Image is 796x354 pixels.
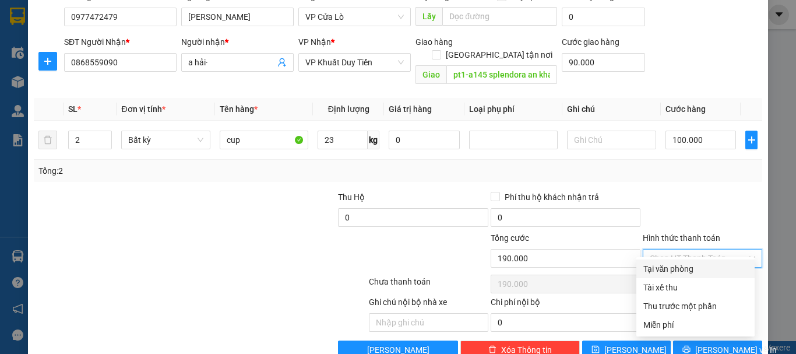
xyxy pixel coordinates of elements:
label: Hình thức thanh toán [643,233,720,243]
div: Chi phí nội bộ [491,296,640,313]
span: Cước hàng [665,104,706,114]
span: Đơn vị tính [121,104,165,114]
span: Định lượng [328,104,369,114]
div: Thu trước một phần [643,300,748,313]
div: SĐT Người Nhận [64,36,177,48]
span: kg [368,131,379,149]
span: VP Khuất Duy Tiến [305,54,404,71]
div: Người nhận [181,36,294,48]
div: Chưa thanh toán [368,275,489,296]
th: Loại phụ phí [464,98,562,121]
input: Ghi Chú [567,131,656,149]
input: Cước lấy hàng [562,8,645,26]
span: [GEOGRAPHIC_DATA] tận nơi [441,48,557,61]
span: Bất kỳ [128,131,203,149]
div: Ghi chú nội bộ nhà xe [369,296,488,313]
span: Giá trị hàng [389,104,432,114]
button: plus [38,52,57,71]
input: Nhập ghi chú [369,313,488,332]
button: plus [745,131,758,149]
input: Dọc đường [446,65,557,84]
div: Tổng: 2 [38,164,308,177]
span: Phí thu hộ khách nhận trả [500,191,604,204]
span: VP Cửa Lò [305,8,404,26]
span: Lấy [415,7,442,26]
input: 0 [389,131,460,149]
input: VD: Bàn, Ghế [220,131,308,149]
div: Tài xế thu [643,281,748,294]
span: user-add [277,58,287,67]
span: Thu Hộ [338,192,365,202]
span: plus [39,57,57,66]
button: delete [38,131,57,149]
span: Tổng cước [491,233,529,243]
span: SL [68,104,78,114]
span: Giao [415,65,446,84]
div: Miễn phí [643,318,748,331]
th: Ghi chú [562,98,660,121]
span: plus [746,135,757,145]
input: Cước giao hàng [562,53,645,72]
label: Cước giao hàng [562,37,619,47]
input: Dọc đường [442,7,557,26]
span: VP Nhận [298,37,331,47]
span: Giao hàng [415,37,453,47]
div: Tại văn phòng [643,262,748,275]
span: Tên hàng [220,104,258,114]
